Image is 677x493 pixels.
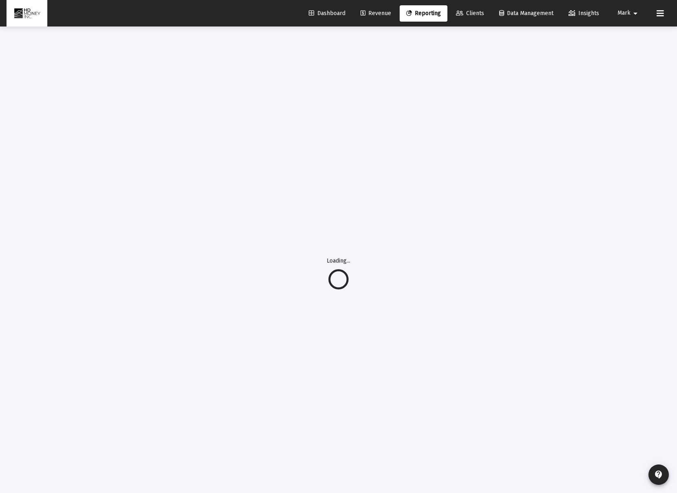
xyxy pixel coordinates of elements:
[400,5,447,22] a: Reporting
[449,5,491,22] a: Clients
[406,10,441,17] span: Reporting
[631,5,640,22] mat-icon: arrow_drop_down
[654,470,664,480] mat-icon: contact_support
[302,5,352,22] a: Dashboard
[617,10,631,17] span: Mark
[354,5,398,22] a: Revenue
[456,10,484,17] span: Clients
[562,5,606,22] a: Insights
[569,10,599,17] span: Insights
[608,5,650,21] button: Mark
[499,10,553,17] span: Data Management
[309,10,345,17] span: Dashboard
[493,5,560,22] a: Data Management
[13,5,41,22] img: Dashboard
[361,10,391,17] span: Revenue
